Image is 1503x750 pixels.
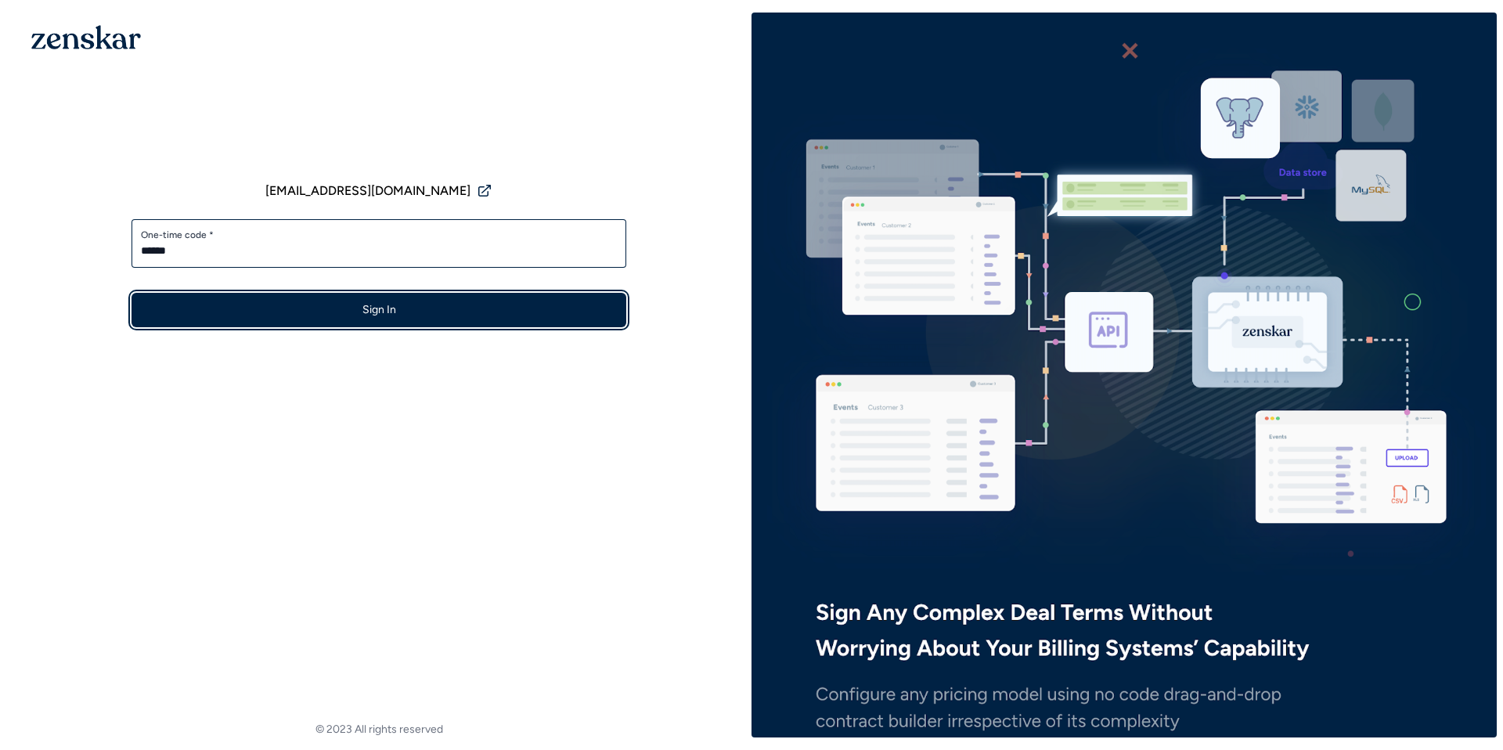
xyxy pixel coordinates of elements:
[265,182,470,200] span: [EMAIL_ADDRESS][DOMAIN_NAME]
[6,722,751,737] footer: © 2023 All rights reserved
[132,293,626,327] button: Sign In
[31,25,141,49] img: 1OGAJ2xQqyY4LXKgY66KYq0eOWRCkrZdAb3gUhuVAqdWPZE9SRJmCz+oDMSn4zDLXe31Ii730ItAGKgCKgCCgCikA4Av8PJUP...
[141,229,617,241] label: One-time code *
